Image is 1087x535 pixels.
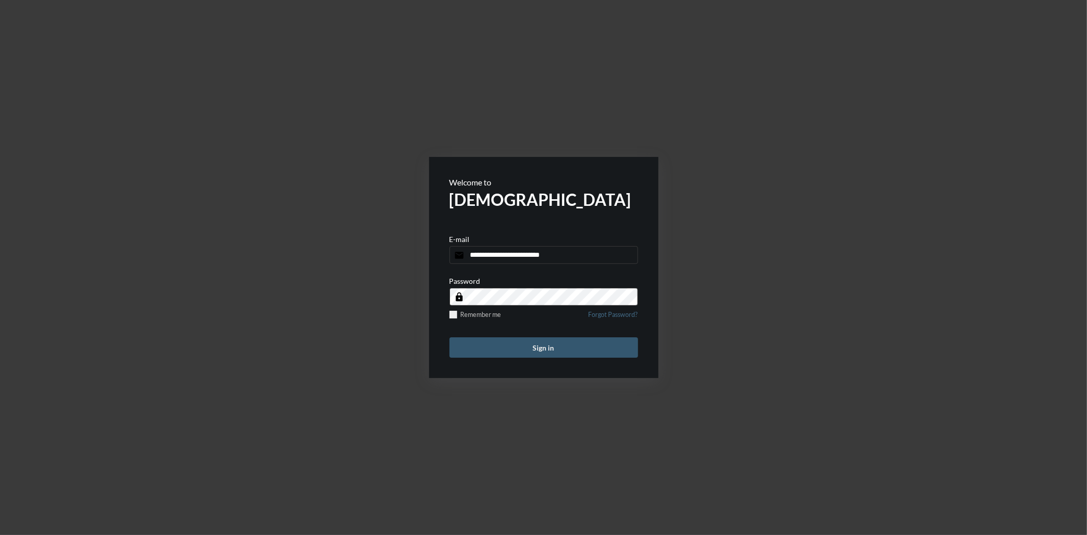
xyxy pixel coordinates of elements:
[449,337,638,358] button: Sign in
[449,311,501,318] label: Remember me
[589,311,638,325] a: Forgot Password?
[449,177,638,187] p: Welcome to
[449,235,470,244] p: E-mail
[449,277,481,285] p: Password
[449,190,638,209] h2: [DEMOGRAPHIC_DATA]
